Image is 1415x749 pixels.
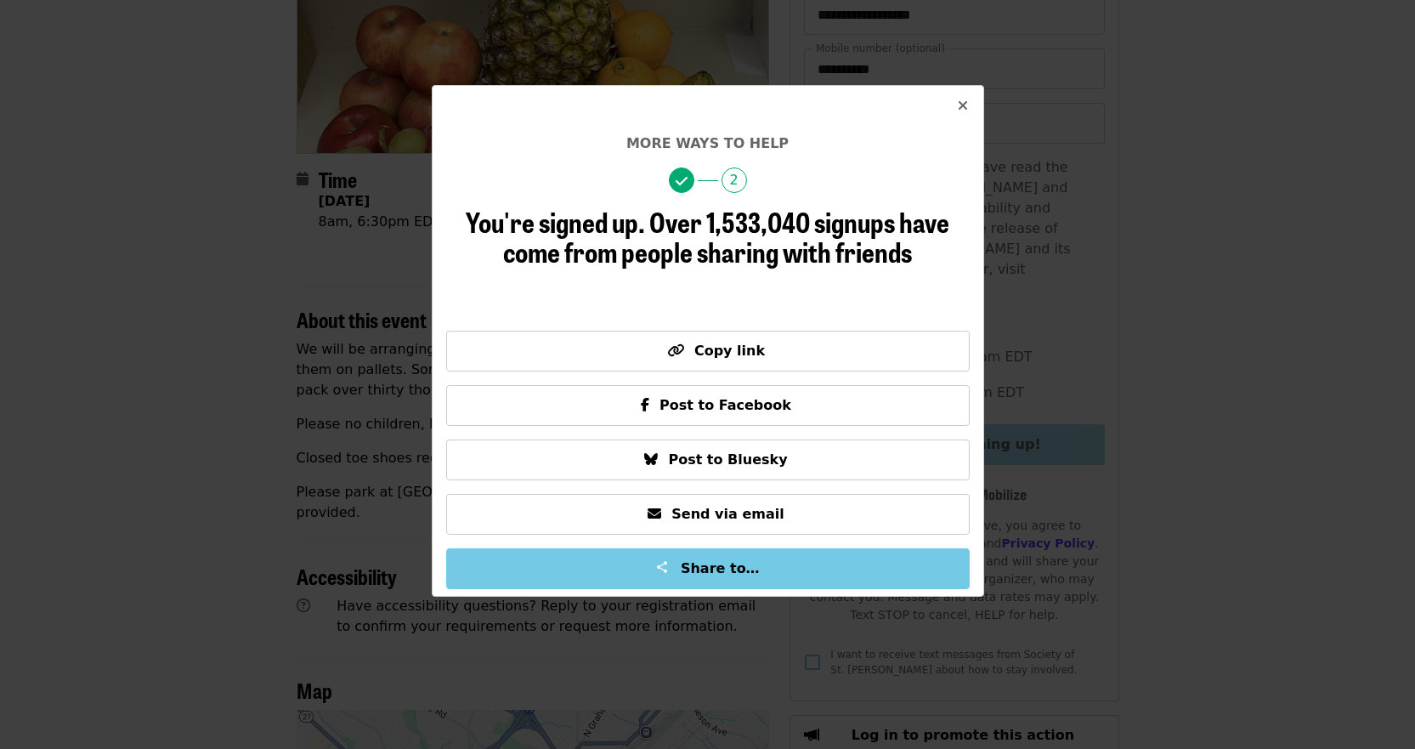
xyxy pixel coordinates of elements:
span: Post to Bluesky [668,451,787,468]
span: More ways to help [626,135,789,151]
button: Copy link [446,331,970,372]
span: Post to Facebook [659,397,791,413]
span: You're signed up. [466,201,645,241]
button: Send via email [446,494,970,535]
i: bluesky icon [644,451,658,468]
button: Share to… [446,548,970,589]
button: Post to Facebook [446,385,970,426]
i: link icon [667,343,684,359]
span: Over 1,533,040 signups have come from people sharing with friends [503,201,949,271]
i: check icon [676,173,688,190]
span: Send via email [671,506,784,522]
i: envelope icon [648,506,661,522]
i: facebook-f icon [641,397,649,413]
img: Share [655,560,669,574]
i: times icon [958,98,968,114]
span: Share to… [681,560,760,576]
span: 2 [722,167,747,193]
span: Copy link [694,343,765,359]
button: Post to Bluesky [446,440,970,480]
button: Close [942,86,983,127]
